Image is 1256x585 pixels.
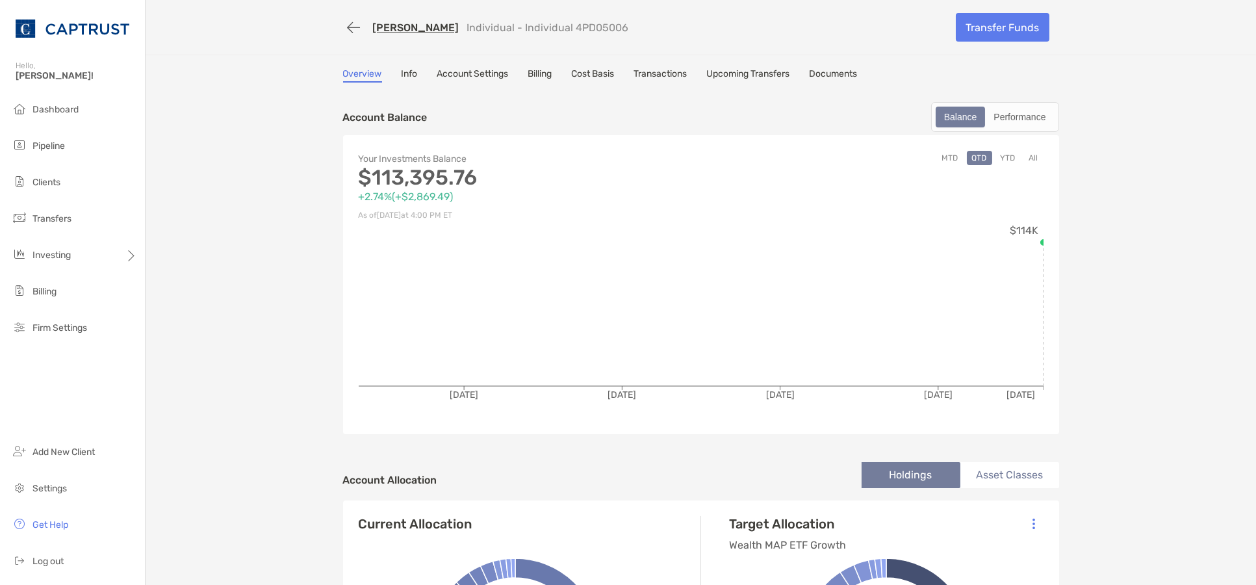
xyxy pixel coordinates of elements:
h4: Account Allocation [343,474,437,486]
span: Dashboard [32,104,79,115]
img: investing icon [12,246,27,262]
span: Clients [32,177,60,188]
li: Holdings [862,462,960,488]
img: Icon List Menu [1032,518,1035,530]
div: segmented control [931,102,1059,132]
img: logout icon [12,552,27,568]
span: Settings [32,483,67,494]
a: Cost Basis [572,68,615,83]
p: As of [DATE] at 4:00 PM ET [359,207,701,224]
p: Your Investments Balance [359,151,701,167]
div: Balance [937,108,984,126]
p: Account Balance [343,109,428,125]
p: $113,395.76 [359,170,701,186]
img: get-help icon [12,516,27,532]
a: Overview [343,68,382,83]
span: Investing [32,250,71,261]
p: Individual - Individual 4PD05006 [467,21,629,34]
a: Info [402,68,418,83]
span: [PERSON_NAME]! [16,70,137,81]
li: Asset Classes [960,462,1059,488]
p: Wealth MAP ETF Growth [730,537,847,553]
img: CAPTRUST Logo [16,5,129,52]
span: Add New Client [32,447,95,458]
img: dashboard icon [12,101,27,116]
img: firm-settings icon [12,319,27,335]
a: [PERSON_NAME] [373,21,459,34]
p: +2.74% ( +$2,869.49 ) [359,188,701,205]
button: MTD [937,151,964,165]
img: settings icon [12,480,27,495]
img: billing icon [12,283,27,298]
span: Firm Settings [32,322,87,333]
tspan: [DATE] [765,389,794,400]
span: Pipeline [32,140,65,151]
span: Get Help [32,519,68,530]
a: Transactions [634,68,687,83]
a: Billing [528,68,552,83]
img: add_new_client icon [12,443,27,459]
img: clients icon [12,174,27,189]
h4: Current Allocation [359,516,472,532]
img: pipeline icon [12,137,27,153]
button: YTD [995,151,1021,165]
span: Billing [32,286,57,297]
div: Performance [986,108,1053,126]
a: Transfer Funds [956,13,1049,42]
h4: Target Allocation [730,516,847,532]
button: QTD [967,151,992,165]
tspan: [DATE] [608,389,636,400]
a: Documents [810,68,858,83]
a: Account Settings [437,68,509,83]
tspan: $114K [1010,224,1038,237]
tspan: [DATE] [1006,389,1034,400]
span: Log out [32,556,64,567]
a: Upcoming Transfers [707,68,790,83]
tspan: [DATE] [923,389,952,400]
span: Transfers [32,213,71,224]
img: transfers icon [12,210,27,226]
button: All [1024,151,1044,165]
tspan: [DATE] [450,389,478,400]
